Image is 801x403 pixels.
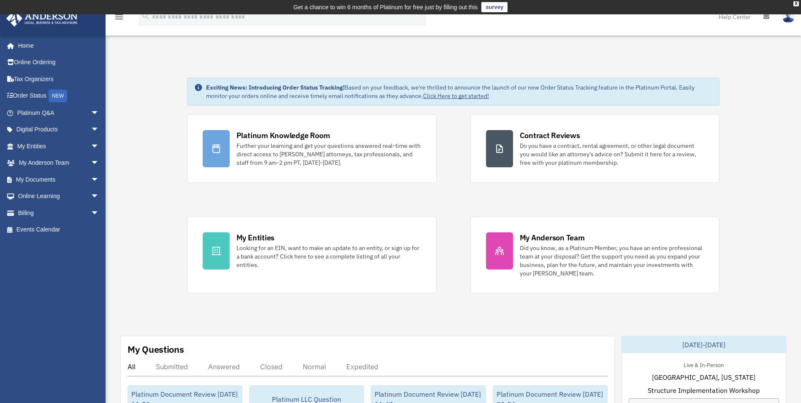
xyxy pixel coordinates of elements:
[156,362,188,371] div: Submitted
[6,71,112,87] a: Tax Organizers
[91,138,108,155] span: arrow_drop_down
[293,2,478,12] div: Get a chance to win 6 months of Platinum for free just by filling out this
[49,90,67,102] div: NEW
[114,15,124,22] a: menu
[236,130,330,141] div: Platinum Knowledge Room
[520,130,580,141] div: Contract Reviews
[303,362,326,371] div: Normal
[648,385,760,395] span: Structure Implementation Workshop
[236,244,421,269] div: Looking for an EIN, want to make an update to an entity, or sign up for a bank account? Click her...
[520,142,704,167] div: Do you have a contract, rental agreement, or other legal document you would like an attorney's ad...
[141,11,150,21] i: search
[793,1,799,6] div: close
[652,372,755,382] span: [GEOGRAPHIC_DATA], [US_STATE]
[6,171,112,188] a: My Documentsarrow_drop_down
[128,362,136,371] div: All
[6,121,112,138] a: Digital Productsarrow_drop_down
[128,343,184,356] div: My Questions
[236,142,421,167] div: Further your learning and get your questions answered real-time with direct access to [PERSON_NAM...
[423,92,489,100] a: Click Here to get started!
[520,244,704,278] div: Did you know, as a Platinum Member, you have an entire professional team at your disposal? Get th...
[187,217,437,293] a: My Entities Looking for an EIN, want to make an update to an entity, or sign up for a bank accoun...
[91,188,108,205] span: arrow_drop_down
[520,232,585,243] div: My Anderson Team
[782,11,795,23] img: User Pic
[470,114,720,183] a: Contract Reviews Do you have a contract, rental agreement, or other legal document you would like...
[91,155,108,172] span: arrow_drop_down
[470,217,720,293] a: My Anderson Team Did you know, as a Platinum Member, you have an entire professional team at your...
[206,84,345,91] strong: Exciting News: Introducing Order Status Tracking!
[91,121,108,139] span: arrow_drop_down
[6,221,112,238] a: Events Calendar
[91,171,108,188] span: arrow_drop_down
[6,54,112,71] a: Online Ordering
[208,362,240,371] div: Answered
[6,204,112,221] a: Billingarrow_drop_down
[260,362,282,371] div: Closed
[6,104,112,121] a: Platinum Q&Aarrow_drop_down
[677,360,730,369] div: Live & In-Person
[481,2,508,12] a: survey
[6,87,112,105] a: Order StatusNEW
[236,232,274,243] div: My Entities
[346,362,378,371] div: Expedited
[6,37,108,54] a: Home
[91,204,108,222] span: arrow_drop_down
[622,336,786,353] div: [DATE]-[DATE]
[6,155,112,172] a: My Anderson Teamarrow_drop_down
[6,138,112,155] a: My Entitiesarrow_drop_down
[206,83,713,100] div: Based on your feedback, we're thrilled to announce the launch of our new Order Status Tracking fe...
[187,114,437,183] a: Platinum Knowledge Room Further your learning and get your questions answered real-time with dire...
[4,10,80,27] img: Anderson Advisors Platinum Portal
[114,12,124,22] i: menu
[91,104,108,122] span: arrow_drop_down
[6,188,112,205] a: Online Learningarrow_drop_down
